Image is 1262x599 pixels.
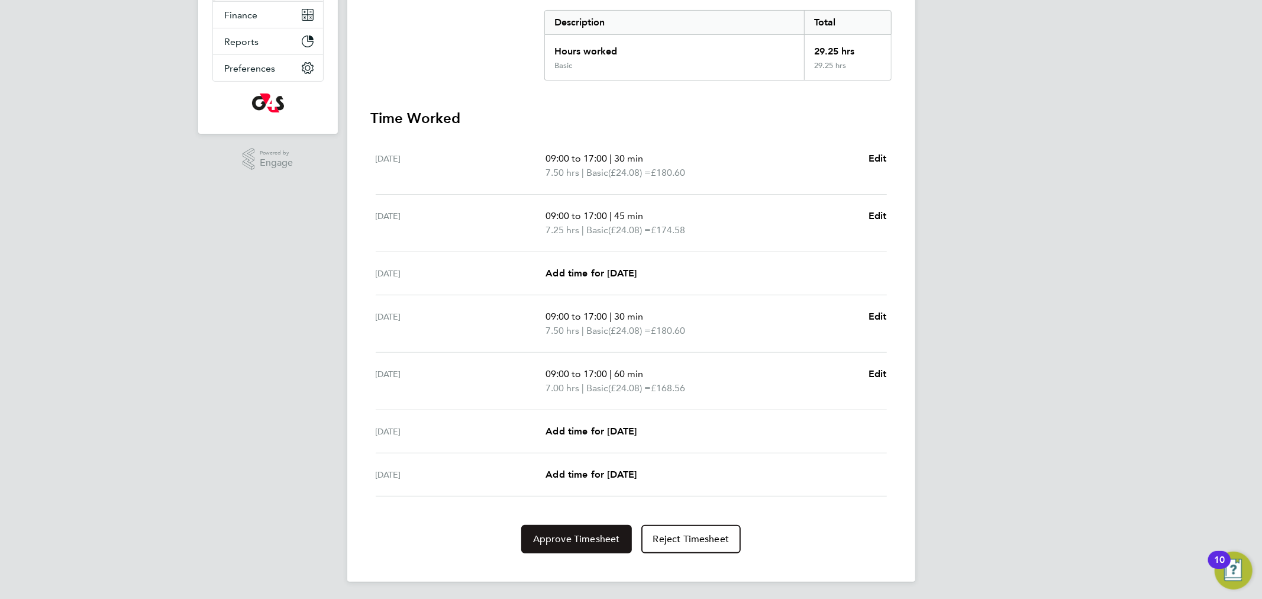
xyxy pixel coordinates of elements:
span: 7.50 hrs [546,325,579,336]
div: [DATE] [376,209,546,237]
span: Add time for [DATE] [546,469,637,480]
span: 7.50 hrs [546,167,579,178]
div: Total [804,11,890,34]
a: Go to home page [212,94,324,112]
span: £174.58 [651,224,685,236]
span: Preferences [225,63,276,74]
span: 30 min [614,311,643,322]
span: Basic [586,381,608,395]
h3: Time Worked [371,109,892,128]
span: Powered by [260,148,293,158]
span: 7.25 hrs [546,224,579,236]
span: | [609,311,612,322]
a: Powered byEngage [243,148,293,170]
span: (£24.08) = [608,382,651,394]
div: [DATE] [376,367,546,395]
div: Hours worked [545,35,805,61]
div: [DATE] [376,424,546,439]
span: £168.56 [651,382,685,394]
span: | [609,368,612,379]
span: 09:00 to 17:00 [546,368,607,379]
span: Basic [586,166,608,180]
div: 10 [1214,560,1225,575]
span: 60 min [614,368,643,379]
span: | [609,153,612,164]
span: Basic [586,223,608,237]
span: 09:00 to 17:00 [546,210,607,221]
div: 29.25 hrs [804,35,890,61]
span: (£24.08) = [608,224,651,236]
a: Edit [869,209,887,223]
a: Add time for [DATE] [546,424,637,439]
span: Engage [260,158,293,168]
a: Edit [869,310,887,324]
span: £180.60 [651,325,685,336]
span: 09:00 to 17:00 [546,153,607,164]
div: Summary [544,10,892,80]
div: [DATE] [376,468,546,482]
span: Reject Timesheet [653,533,730,545]
a: Add time for [DATE] [546,468,637,482]
span: | [582,382,584,394]
span: Add time for [DATE] [546,268,637,279]
button: Reports [213,28,323,54]
span: Edit [869,153,887,164]
span: 09:00 to 17:00 [546,311,607,322]
span: | [582,224,584,236]
div: [DATE] [376,266,546,281]
button: Approve Timesheet [521,525,632,553]
button: Finance [213,2,323,28]
img: g4s-logo-retina.png [252,94,284,112]
span: 45 min [614,210,643,221]
span: Edit [869,311,887,322]
span: 30 min [614,153,643,164]
button: Reject Timesheet [641,525,741,553]
a: Edit [869,367,887,381]
span: Finance [225,9,258,21]
span: (£24.08) = [608,325,651,336]
span: Edit [869,368,887,379]
span: Approve Timesheet [533,533,620,545]
span: Edit [869,210,887,221]
button: Preferences [213,55,323,81]
span: Basic [586,324,608,338]
span: Add time for [DATE] [546,426,637,437]
span: £180.60 [651,167,685,178]
div: Description [545,11,805,34]
span: | [609,210,612,221]
div: Basic [554,61,572,70]
span: (£24.08) = [608,167,651,178]
div: 29.25 hrs [804,61,890,80]
button: Open Resource Center, 10 new notifications [1215,552,1253,590]
a: Edit [869,152,887,166]
span: | [582,325,584,336]
span: | [582,167,584,178]
div: [DATE] [376,152,546,180]
span: Reports [225,36,259,47]
div: [DATE] [376,310,546,338]
a: Add time for [DATE] [546,266,637,281]
span: 7.00 hrs [546,382,579,394]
